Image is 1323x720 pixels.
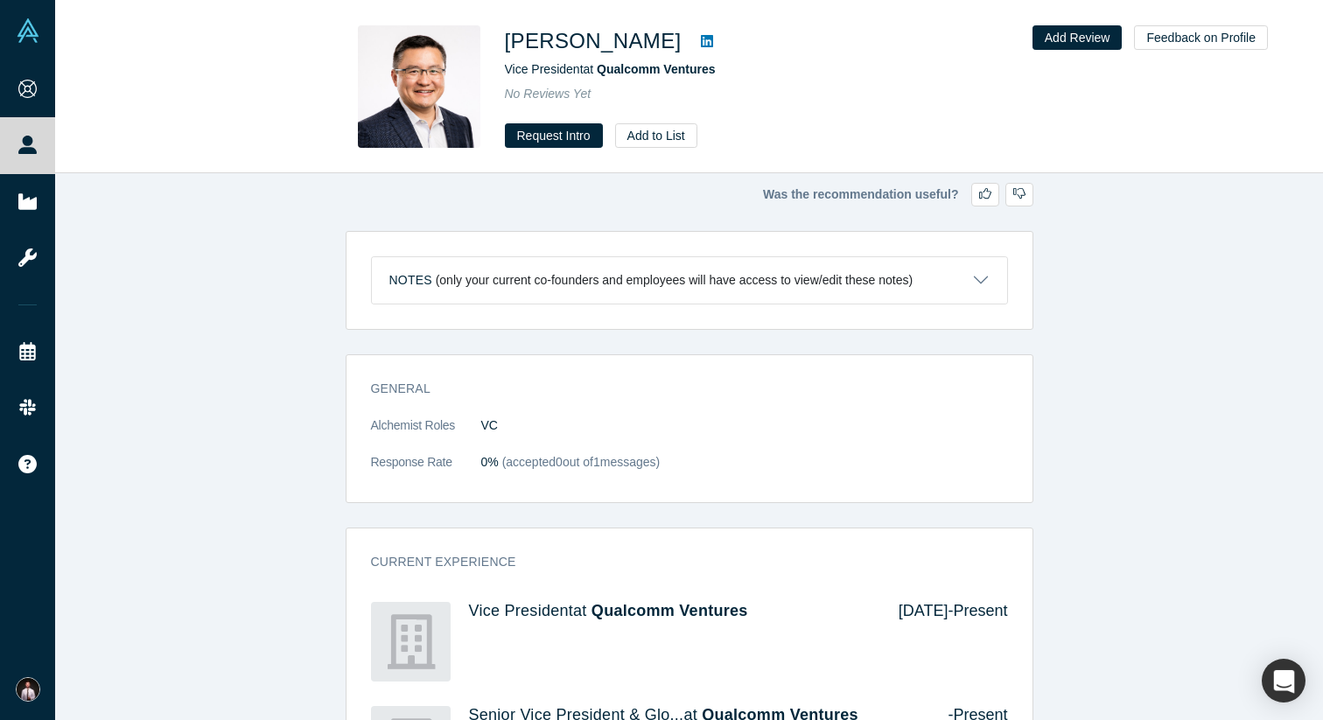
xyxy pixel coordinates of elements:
a: Qualcomm Ventures [591,602,748,619]
span: Vice President at [505,62,716,76]
img: Qualcomm Ventures's Logo [371,602,451,682]
dt: Response Rate [371,453,481,490]
img: Quinn Li's Profile Image [358,25,480,148]
img: Denis Vurdov's Account [16,677,40,702]
h3: Notes [389,271,432,290]
a: Qualcomm Ventures [597,62,715,76]
h3: Current Experience [371,553,983,571]
p: (only your current co-founders and employees will have access to view/edit these notes) [436,273,913,288]
h1: [PERSON_NAME] [505,25,682,57]
span: 0% [481,455,499,469]
button: Request Intro [505,123,603,148]
div: [DATE] - Present [874,602,1008,682]
span: (accepted 0 out of 1 messages) [499,455,660,469]
button: Add Review [1032,25,1123,50]
span: No Reviews Yet [505,87,591,101]
div: Was the recommendation useful? [346,183,1033,206]
dd: VC [481,416,1008,435]
dt: Alchemist Roles [371,416,481,453]
h4: Vice President at [469,602,874,621]
button: Feedback on Profile [1134,25,1268,50]
button: Notes (only your current co-founders and employees will have access to view/edit these notes) [372,257,1007,304]
img: Alchemist Vault Logo [16,18,40,43]
button: Add to List [615,123,697,148]
h3: General [371,380,983,398]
